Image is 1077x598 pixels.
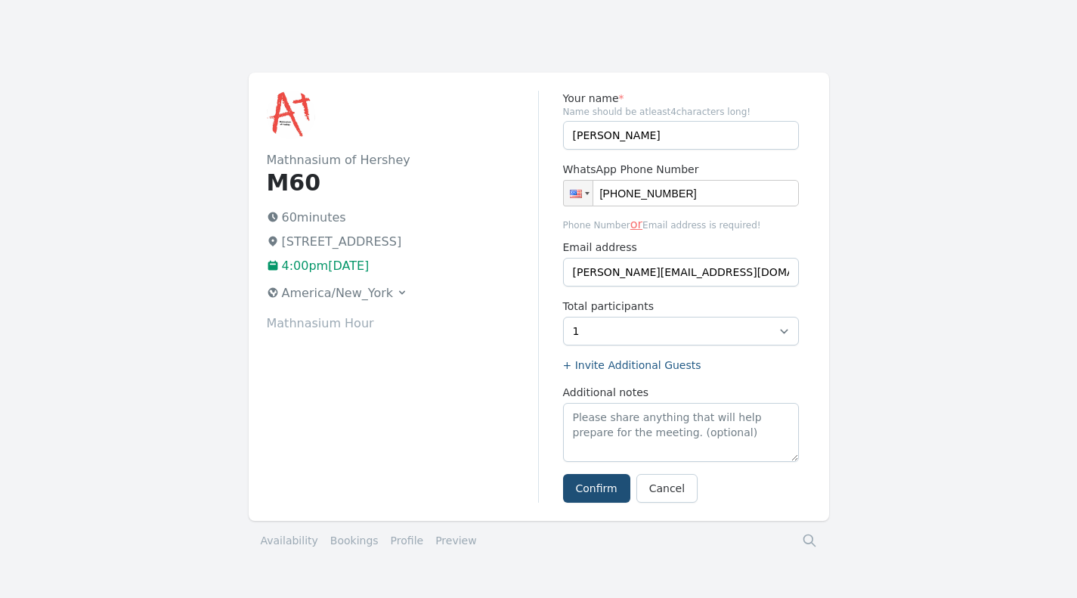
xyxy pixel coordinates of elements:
span: Phone Number Email address is required! [563,215,799,234]
label: Email address [563,240,799,255]
label: Your name [563,91,799,106]
span: [STREET_ADDRESS] [282,234,402,249]
a: Preview [435,534,477,547]
button: Confirm [563,474,630,503]
a: Profile [391,533,424,548]
h1: M60 [267,169,538,197]
input: Enter name (required) [563,121,799,150]
p: 4:00pm[DATE] [267,257,538,275]
p: 60 minutes [267,209,538,227]
label: Additional notes [563,385,799,400]
h2: Mathnasium of Hershey [267,151,538,169]
p: Mathnasium Hour [267,314,538,333]
label: Total participants [563,299,799,314]
span: or [630,217,642,231]
img: Mathnasium of Hershey [267,91,315,139]
div: United States: + 1 [564,181,593,206]
input: 1 (702) 123-4567 [563,180,799,206]
label: WhatsApp Phone Number [563,162,799,177]
a: Cancel [636,474,698,503]
label: + Invite Additional Guests [563,358,799,373]
span: Name should be atleast 4 characters long! [563,106,799,118]
input: you@example.com [563,258,799,287]
a: Bookings [330,533,379,548]
a: Availability [261,533,318,548]
button: America/New_York [261,281,415,305]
